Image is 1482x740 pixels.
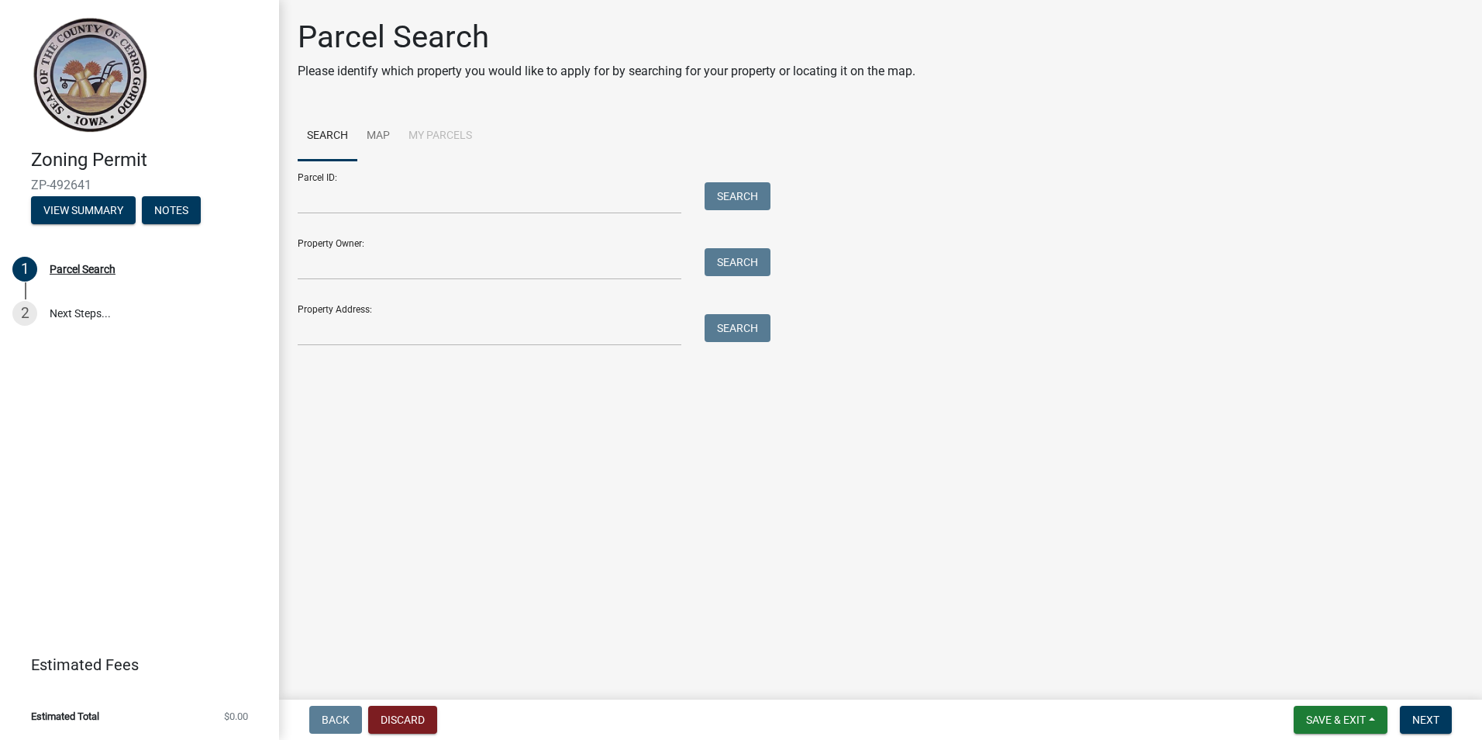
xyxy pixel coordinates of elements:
[12,257,37,282] div: 1
[31,16,148,133] img: Cerro Gordo County, Iowa
[31,149,267,171] h4: Zoning Permit
[142,205,201,217] wm-modal-confirm: Notes
[31,196,136,224] button: View Summary
[705,248,770,276] button: Search
[12,649,254,680] a: Estimated Fees
[50,264,115,275] div: Parcel Search
[1294,706,1387,734] button: Save & Exit
[1306,714,1366,726] span: Save & Exit
[298,62,915,81] p: Please identify which property you would like to apply for by searching for your property or loca...
[298,19,915,56] h1: Parcel Search
[705,314,770,342] button: Search
[31,178,248,192] span: ZP-492641
[309,706,362,734] button: Back
[31,711,99,721] span: Estimated Total
[368,706,437,734] button: Discard
[705,182,770,210] button: Search
[1400,706,1452,734] button: Next
[298,112,357,161] a: Search
[1412,714,1439,726] span: Next
[224,711,248,721] span: $0.00
[357,112,399,161] a: Map
[12,301,37,326] div: 2
[322,714,350,726] span: Back
[142,196,201,224] button: Notes
[31,205,136,217] wm-modal-confirm: Summary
